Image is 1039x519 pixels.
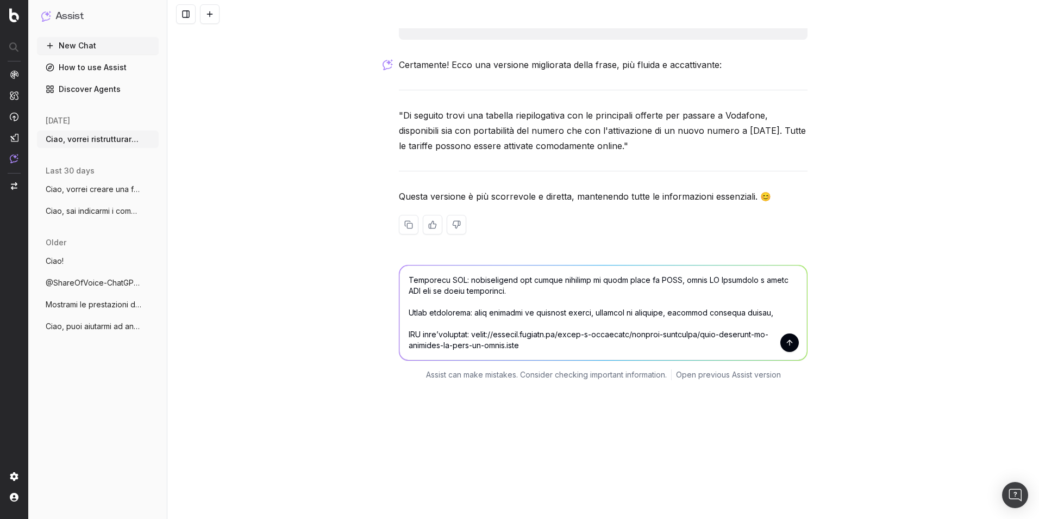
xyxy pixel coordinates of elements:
button: New Chat [37,37,159,54]
p: Certamente! Ecco una versione migliorata della frase, più fluida e accattivante: [399,57,808,72]
span: Ciao, puoi aiutarmi ad analizzare il tem [46,321,141,332]
img: Intelligence [10,91,18,100]
img: Activation [10,112,18,121]
span: @ShareOfVoice-ChatGPT riesci a dirmi per [46,277,141,288]
a: Open previous Assist version [676,369,781,380]
p: Questa versione è più scorrevole e diretta, mantenendo tutte le informazioni essenziali. 😊 [399,189,808,204]
button: Ciao, vorrei creare una faq su questo ar [37,181,159,198]
div: Open Intercom Messenger [1002,482,1028,508]
button: @ShareOfVoice-ChatGPT riesci a dirmi per [37,274,159,292]
img: Studio [10,133,18,142]
p: Assist can make mistakes. Consider checking important information. [426,369,667,380]
h1: Assist [55,9,84,24]
img: Assist [41,11,51,21]
img: Assist [10,154,18,163]
img: Botify logo [9,8,19,22]
textarea: "Loremip d sitametconsec adipis elitsedd ei temp inc utl: - etd magnaaliqu e adminimve qui n’exer... [399,265,807,360]
img: My account [10,493,18,502]
p: "Di seguito trovi una tabella riepilogativa con le principali offerte per passare a Vodafone, dis... [399,108,808,153]
button: Ciao, puoi aiutarmi ad analizzare il tem [37,318,159,335]
span: [DATE] [46,115,70,126]
button: Mostrami le prestazioni delle parole chi [37,296,159,313]
span: Ciao, vorrei ristrutturare parte del con [46,134,141,145]
img: Setting [10,472,18,481]
img: Switch project [11,182,17,190]
button: Assist [41,9,154,24]
button: Ciao! [37,252,159,270]
button: Ciao, sai indicarmi i competitor di assi [37,202,159,220]
span: Ciao, sai indicarmi i competitor di assi [46,206,141,217]
img: Botify assist logo [383,59,393,70]
button: Ciao, vorrei ristrutturare parte del con [37,131,159,148]
span: last 30 days [46,165,95,176]
a: Discover Agents [37,81,159,98]
span: older [46,237,66,248]
span: Ciao, vorrei creare una faq su questo ar [46,184,141,195]
a: How to use Assist [37,59,159,76]
img: Analytics [10,70,18,79]
span: Ciao! [46,256,64,267]
span: Mostrami le prestazioni delle parole chi [46,299,141,310]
